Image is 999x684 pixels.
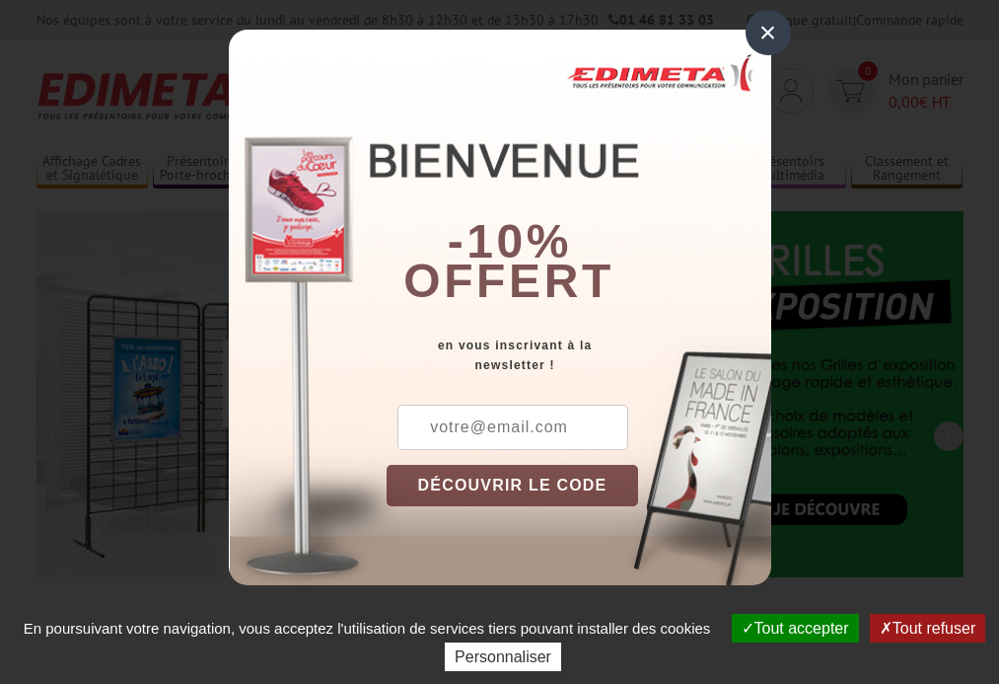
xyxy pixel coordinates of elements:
[870,614,985,643] button: Tout refuser
[445,643,561,671] button: Personnaliser (fenêtre modale)
[14,620,721,637] span: En poursuivant votre navigation, vous acceptez l'utilisation de services tiers pouvant installer ...
[387,336,771,375] div: en vous inscrivant à la newsletter !
[746,10,791,55] div: ×
[387,465,639,506] button: DÉCOUVRIR LE CODE
[448,215,572,267] b: -10%
[732,614,859,643] button: Tout accepter
[403,255,614,307] font: offert
[397,405,628,450] input: votre@email.com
